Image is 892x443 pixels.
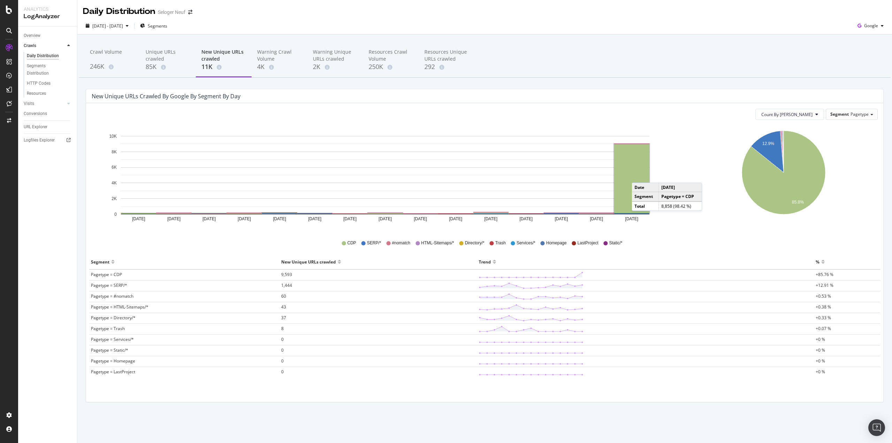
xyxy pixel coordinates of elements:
[92,93,240,100] div: New Unique URLs crawled by google by Segment by Day
[851,111,869,117] span: Pagetype
[24,6,71,13] div: Analytics
[379,216,392,221] text: [DATE]
[465,240,484,246] span: Directory/*
[625,216,638,221] text: [DATE]
[816,336,825,342] span: +0 %
[281,272,292,277] span: 9,593
[24,100,34,107] div: Visits
[816,256,820,267] div: %
[27,52,72,60] a: Daily Distribution
[816,369,825,375] span: +0 %
[111,165,117,170] text: 6K
[369,48,413,62] div: Resources Crawl Volume
[158,9,185,16] div: Seloger Neuf
[632,201,659,211] td: Total
[792,200,803,205] text: 85.8%
[281,256,336,267] div: New Unique URLs crawled
[555,216,568,221] text: [DATE]
[414,216,427,221] text: [DATE]
[816,293,831,299] span: +0.53 %
[516,240,535,246] span: Services/*
[91,336,134,342] span: Pagetype = Services/*
[90,62,134,71] div: 246K
[132,216,145,221] text: [DATE]
[201,48,246,62] div: New Unique URLs crawled
[24,42,65,49] a: Crawls
[92,125,679,230] svg: A chart.
[24,123,47,131] div: URL Explorer
[577,240,598,246] span: LastProject
[816,347,825,353] span: +0 %
[816,304,831,310] span: +0.38 %
[92,23,123,29] span: [DATE] - [DATE]
[24,137,72,144] a: Logfiles Explorer
[273,216,286,221] text: [DATE]
[167,216,180,221] text: [DATE]
[632,183,659,192] td: Date
[24,32,72,39] a: Overview
[114,212,117,217] text: 0
[188,10,192,15] div: arrow-right-arrow-left
[868,419,885,436] div: Open Intercom Messenger
[689,125,878,230] div: A chart.
[761,112,813,117] span: Count By Day
[281,326,284,331] span: 8
[24,110,47,117] div: Conversions
[90,48,134,62] div: Crawl Volume
[24,123,72,131] a: URL Explorer
[484,216,498,221] text: [DATE]
[24,110,72,117] a: Conversions
[755,109,824,120] button: Count By [PERSON_NAME]
[308,216,321,221] text: [DATE]
[111,181,117,185] text: 4K
[313,62,357,71] div: 2K
[27,80,72,87] a: HTTP Codes
[91,326,125,331] span: Pagetype = Trash
[313,48,357,62] div: Warning Unique URLs crawled
[609,240,622,246] span: Static/*
[546,240,567,246] span: Homepage
[257,48,302,62] div: Warning Crawl Volume
[91,358,135,364] span: Pagetype = Homepage
[91,347,128,353] span: Pagetype = Static/*
[146,48,190,62] div: Unique URLs crawled
[91,315,136,321] span: Pagetype = Directory/*
[449,216,462,221] text: [DATE]
[111,196,117,201] text: 2K
[257,62,302,71] div: 4K
[421,240,454,246] span: HTML-Sitemaps/*
[201,62,246,71] div: 11K
[83,6,155,17] div: Daily Distribution
[762,141,774,146] text: 12.9%
[111,150,117,154] text: 8K
[24,13,71,21] div: LogAnalyzer
[24,100,65,107] a: Visits
[281,347,284,353] span: 0
[83,20,131,31] button: [DATE] - [DATE]
[281,293,286,299] span: 60
[830,111,849,117] span: Segment
[27,62,66,77] div: Segments Distribution
[864,23,878,29] span: Google
[495,240,506,246] span: Trash
[27,62,72,77] a: Segments Distribution
[27,90,72,97] a: Resources
[816,358,825,364] span: +0 %
[520,216,533,221] text: [DATE]
[281,304,286,310] span: 43
[369,62,413,71] div: 250K
[91,293,133,299] span: Pagetype = #nomatch
[479,256,491,267] div: Trend
[392,240,410,246] span: #nomatch
[238,216,251,221] text: [DATE]
[816,282,833,288] span: +12.91 %
[281,282,292,288] span: 1,444
[816,326,831,331] span: +0.07 %
[816,272,833,277] span: +85.76 %
[202,216,216,221] text: [DATE]
[24,42,36,49] div: Crawls
[281,315,286,321] span: 37
[659,192,702,201] td: Pagetype = CDP
[91,282,127,288] span: Pagetype = SERP/*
